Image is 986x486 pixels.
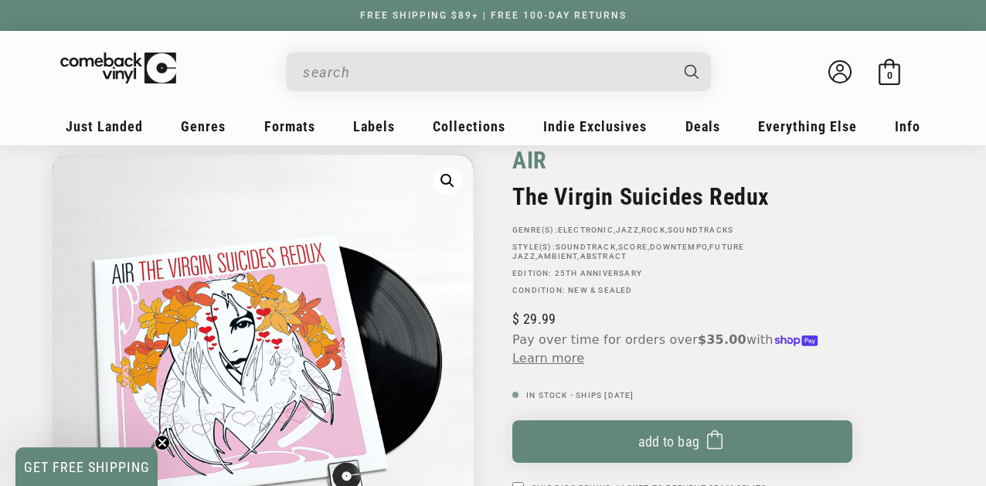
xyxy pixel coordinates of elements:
span: $ [512,311,519,327]
a: Electronic [558,226,614,234]
a: Jazz [616,226,639,234]
p: Condition: New & Sealed [512,286,852,295]
input: When autocomplete results are available use up and down arrows to review and enter to select [303,56,669,88]
p: Edition: 25th Anniversary [512,269,852,278]
a: AIR [512,145,547,175]
p: In Stock - Ships [DATE] [512,391,852,400]
a: Rock [641,226,665,234]
a: FREE SHIPPING $89+ | FREE 100-DAY RETURNS [345,10,642,21]
a: Abstract [580,252,627,260]
h2: The Virgin Suicides Redux [512,183,852,210]
button: Add to bag [512,420,852,463]
span: Collections [433,118,505,134]
p: GENRE(S): , , , [512,226,852,235]
span: Genres [181,118,226,134]
span: 29.99 [512,311,556,327]
span: 0 [887,70,892,81]
span: Deals [685,118,720,134]
span: Everything Else [758,118,857,134]
span: Just Landed [66,118,143,134]
span: Info [895,118,920,134]
a: Downtempo [650,243,707,251]
span: Labels [353,118,395,134]
a: Future Jazz [512,243,744,260]
span: Add to bag [638,433,700,450]
a: Soundtracks [668,226,733,234]
span: Formats [264,118,315,134]
p: STYLE(S): , , , , , [512,243,852,261]
a: Score [618,243,648,251]
a: Ambient [538,252,577,260]
a: Soundtrack [556,243,616,251]
span: GET FREE SHIPPING [24,459,150,475]
div: GET FREE SHIPPINGClose teaser [15,447,158,486]
button: Close teaser [155,435,170,450]
button: Search [671,53,713,91]
div: Search [286,53,711,91]
span: Indie Exclusives [543,118,647,134]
